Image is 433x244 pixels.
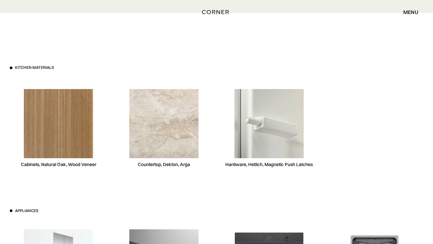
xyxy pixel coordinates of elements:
[198,8,235,16] a: home
[15,65,54,70] h3: Kitchen materials
[15,208,38,214] h3: Appliances
[138,161,190,168] div: Countertop, Dekton, Arga
[397,7,418,18] div: menu
[21,161,96,168] div: Cabinets, Natural Oak, Wood Veneer
[403,9,418,15] div: menu
[225,161,313,168] div: Hardware, Hetiich, Magnetic Push Latches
